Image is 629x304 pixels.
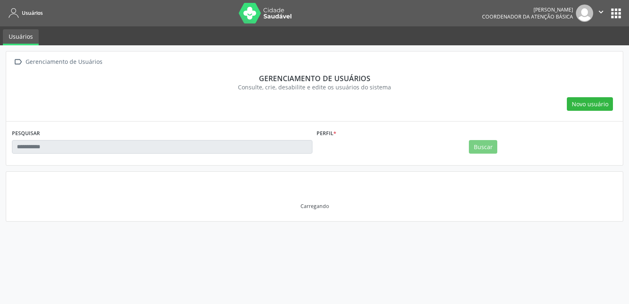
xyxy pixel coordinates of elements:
[596,7,606,16] i: 
[572,100,608,108] span: Novo usuário
[469,140,497,154] button: Buscar
[12,56,24,68] i: 
[22,9,43,16] span: Usuários
[593,5,609,22] button: 
[3,29,39,45] a: Usuários
[24,56,104,68] div: Gerenciamento de Usuários
[18,83,611,91] div: Consulte, crie, desabilite e edite os usuários do sistema
[482,6,573,13] div: [PERSON_NAME]
[567,97,613,111] button: Novo usuário
[317,127,336,140] label: Perfil
[482,13,573,20] span: Coordenador da Atenção Básica
[609,6,623,21] button: apps
[12,127,40,140] label: PESQUISAR
[6,6,43,20] a: Usuários
[12,56,104,68] a:  Gerenciamento de Usuários
[18,74,611,83] div: Gerenciamento de usuários
[576,5,593,22] img: img
[301,203,329,210] div: Carregando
